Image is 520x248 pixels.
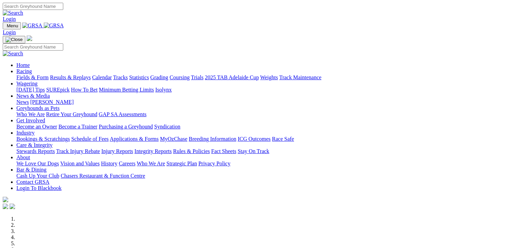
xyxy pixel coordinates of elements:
a: Vision and Values [60,161,99,166]
a: Weights [260,74,278,80]
a: Rules & Policies [173,148,210,154]
a: Fact Sheets [211,148,236,154]
a: Cash Up Your Club [16,173,59,179]
span: Menu [7,23,18,28]
img: logo-grsa-white.png [27,36,32,41]
a: [DATE] Tips [16,87,45,93]
a: Track Injury Rebate [56,148,100,154]
a: Injury Reports [101,148,133,154]
img: GRSA [44,23,64,29]
a: Fields & Form [16,74,49,80]
button: Toggle navigation [3,36,25,43]
a: Schedule of Fees [71,136,108,142]
a: Greyhounds as Pets [16,105,59,111]
a: MyOzChase [160,136,187,142]
div: About [16,161,517,167]
a: About [16,154,30,160]
a: Who We Are [137,161,165,166]
img: twitter.svg [10,204,15,209]
div: Greyhounds as Pets [16,111,517,118]
div: Care & Integrity [16,148,517,154]
a: Strategic Plan [166,161,197,166]
a: ICG Outcomes [238,136,270,142]
button: Toggle navigation [3,22,21,29]
a: Purchasing a Greyhound [99,124,153,129]
a: History [101,161,117,166]
img: Close [5,37,23,42]
a: Tracks [113,74,128,80]
a: Retire Your Greyhound [46,111,97,117]
a: Integrity Reports [134,148,172,154]
img: Search [3,51,23,57]
div: Racing [16,74,517,81]
div: News & Media [16,99,517,105]
input: Search [3,3,63,10]
img: logo-grsa-white.png [3,197,8,202]
div: Industry [16,136,517,142]
a: Minimum Betting Limits [99,87,154,93]
a: Chasers Restaurant & Function Centre [61,173,145,179]
a: News [16,99,29,105]
a: Privacy Policy [198,161,230,166]
a: Grading [150,74,168,80]
a: GAP SA Assessments [99,111,147,117]
a: Industry [16,130,35,136]
a: 2025 TAB Adelaide Cup [205,74,259,80]
a: Wagering [16,81,38,86]
a: News & Media [16,93,50,99]
img: GRSA [22,23,42,29]
a: Syndication [154,124,180,129]
a: Bookings & Scratchings [16,136,70,142]
input: Search [3,43,63,51]
img: facebook.svg [3,204,8,209]
a: Track Maintenance [279,74,321,80]
a: [PERSON_NAME] [30,99,74,105]
a: Contact GRSA [16,179,49,185]
a: Breeding Information [189,136,236,142]
a: Applications & Forms [110,136,159,142]
a: Login To Blackbook [16,185,62,191]
a: Race Safe [272,136,294,142]
img: Search [3,10,23,16]
a: Stewards Reports [16,148,55,154]
a: Login [3,16,16,22]
div: Bar & Dining [16,173,517,179]
a: Calendar [92,74,112,80]
a: Login [3,29,16,35]
a: How To Bet [71,87,98,93]
a: Care & Integrity [16,142,53,148]
a: Get Involved [16,118,45,123]
div: Get Involved [16,124,517,130]
a: Who We Are [16,111,45,117]
a: Trials [191,74,203,80]
a: Isolynx [155,87,172,93]
a: Stay On Track [238,148,269,154]
a: SUREpick [46,87,69,93]
div: Wagering [16,87,517,93]
a: Become an Owner [16,124,57,129]
a: Coursing [170,74,190,80]
a: We Love Our Dogs [16,161,59,166]
a: Statistics [129,74,149,80]
a: Careers [119,161,135,166]
a: Racing [16,68,32,74]
a: Home [16,62,30,68]
a: Become a Trainer [58,124,97,129]
a: Results & Replays [50,74,91,80]
a: Bar & Dining [16,167,46,173]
